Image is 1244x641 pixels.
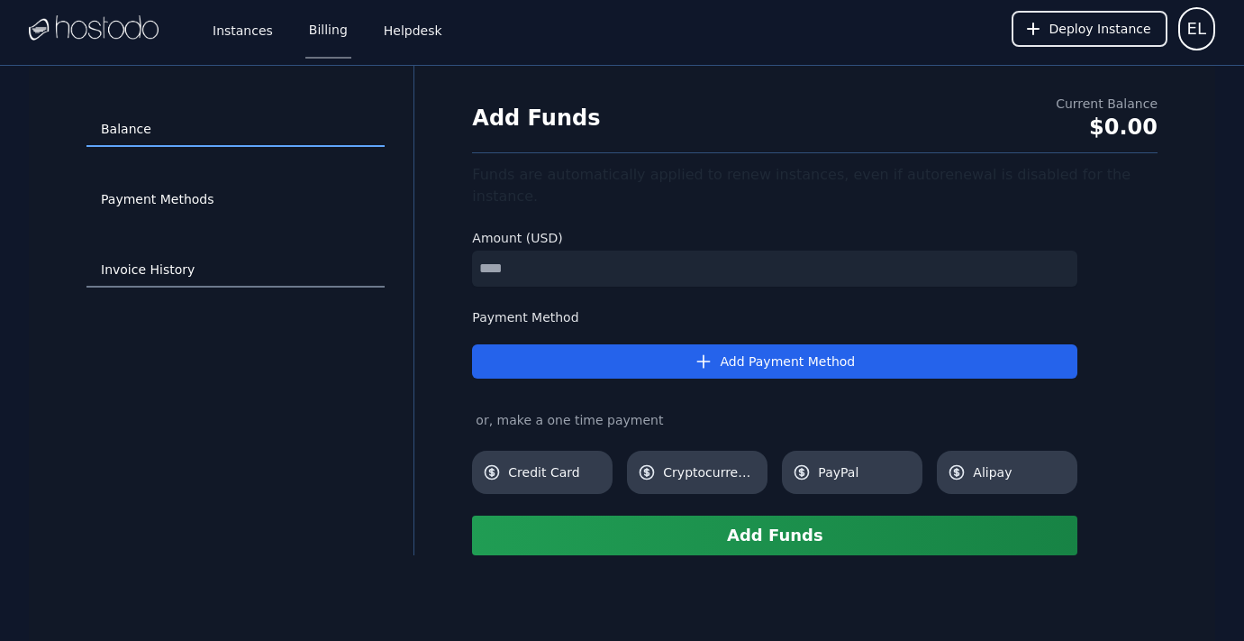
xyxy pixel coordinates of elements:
label: Payment Method [472,308,1077,326]
div: or, make a one time payment [472,411,1077,429]
img: Logo [29,15,159,42]
div: Current Balance [1056,95,1158,113]
label: Amount (USD) [472,229,1077,247]
h1: Add Funds [472,104,600,133]
button: Add Payment Method [472,344,1077,379]
span: Deploy Instance [1049,20,1151,38]
a: Invoice History [86,253,385,288]
div: Funds are automatically applied to renew instances, even if autorenewal is disabled for the insta... [472,164,1158,207]
span: PayPal [818,463,912,481]
span: Cryptocurrency [663,463,757,481]
a: Balance [86,113,385,147]
span: Alipay [973,463,1067,481]
a: Payment Methods [86,183,385,217]
button: Add Funds [472,516,1077,555]
span: Credit Card [508,463,602,481]
div: $0.00 [1056,113,1158,142]
button: Deploy Instance [1012,11,1167,47]
button: User menu [1178,7,1215,50]
span: EL [1187,16,1206,41]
